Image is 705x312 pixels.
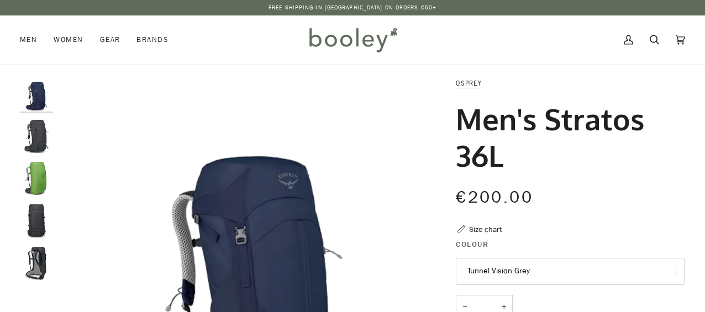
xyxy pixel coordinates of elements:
img: Men's Osprey Stratos 36L Tunnel Vision Grey - Booley Galway [20,120,53,153]
button: Tunnel Vision Grey [456,258,685,285]
img: Booley [304,24,401,56]
a: Women [45,15,91,64]
span: Colour [456,239,488,250]
img: Men's Osprey Stratos 36L Tunnel Vision Grey - Booley Galway [20,162,53,195]
span: €200.00 [456,186,533,209]
a: Osprey [456,78,482,88]
h1: Men's Stratos 36L [456,101,676,173]
img: Men's Osprey Stratos 36L Tunnel Vision Grey - Booley Galway [20,247,53,280]
a: Brands [128,15,177,64]
img: Men's Osprey Stratos 36L Tunnel Vision Grey - Booley Galway [20,204,53,237]
div: Size chart [469,224,502,235]
span: Brands [136,34,169,45]
span: Gear [100,34,120,45]
img: Men's Osprey Stratos 36L Cetacean Blue - Booley Galway [20,77,53,110]
a: Gear [92,15,129,64]
span: Women [54,34,83,45]
a: Men [20,15,45,64]
p: Free Shipping in [GEOGRAPHIC_DATA] on Orders €50+ [269,3,436,12]
span: Men [20,34,37,45]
